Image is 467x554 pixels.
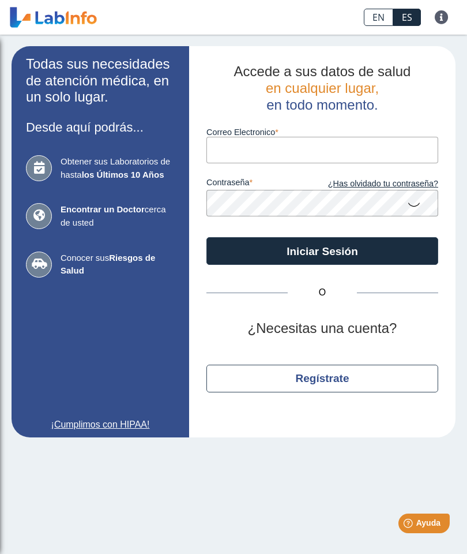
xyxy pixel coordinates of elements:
[322,178,438,190] a: ¿Has olvidado tu contraseña?
[266,97,378,113] span: en todo momento.
[82,170,164,179] b: los Últimos 10 Años
[393,9,421,26] a: ES
[364,509,454,541] iframe: Help widget launcher
[206,237,438,265] button: Iniciar Sesión
[61,203,175,229] span: cerca de usted
[206,178,322,190] label: contraseña
[288,286,357,300] span: O
[26,56,175,106] h2: Todas sus necesidades de atención médica, en un solo lugar.
[61,204,145,214] b: Encontrar un Doctor
[61,252,175,278] span: Conocer sus
[206,320,438,337] h2: ¿Necesitas una cuenta?
[61,155,175,181] span: Obtener sus Laboratorios de hasta
[266,80,379,96] span: en cualquier lugar,
[206,365,438,392] button: Regístrate
[206,128,438,137] label: Correo Electronico
[26,418,175,432] a: ¡Cumplimos con HIPAA!
[26,120,175,134] h3: Desde aquí podrás...
[234,63,411,79] span: Accede a sus datos de salud
[364,9,393,26] a: EN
